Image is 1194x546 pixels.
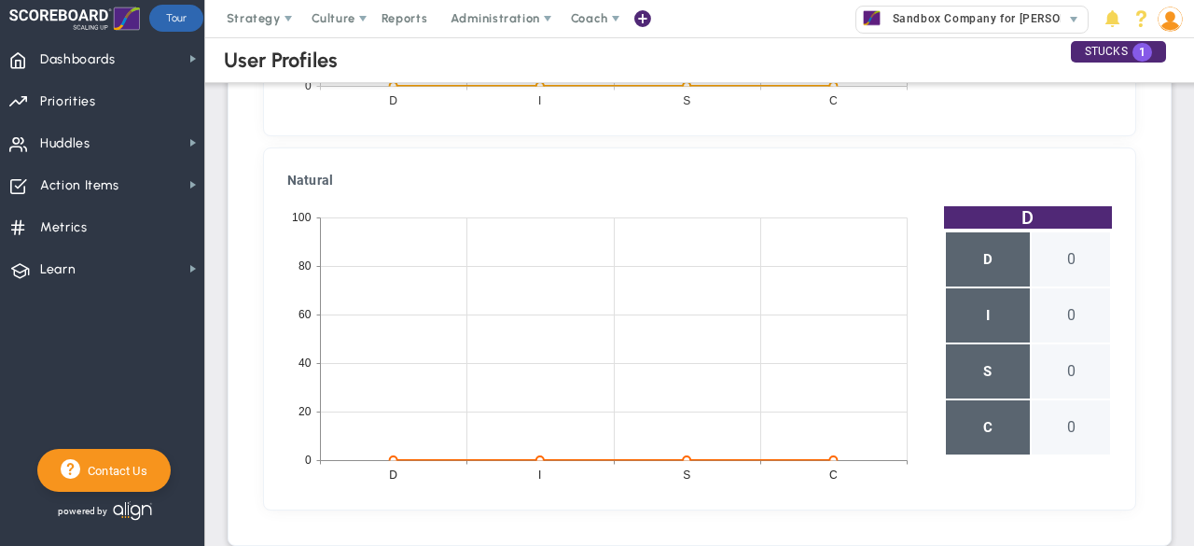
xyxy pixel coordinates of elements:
[860,7,883,30] img: 19818.Company.photo
[1158,7,1183,32] img: 41317.Person.photo
[227,11,281,25] span: Strategy
[224,48,338,73] div: User Profiles
[40,82,96,121] span: Priorities
[451,11,539,25] span: Administration
[389,94,397,107] text: D
[298,357,312,370] text: 40
[298,405,312,418] text: 20
[683,469,690,482] text: S
[40,124,90,163] span: Huddles
[298,308,312,321] text: 60
[951,307,1025,324] h3: I
[40,208,88,247] span: Metrics
[538,469,542,482] text: I
[829,469,838,482] text: C
[1067,362,1076,380] span: 0
[292,211,312,224] text: 100
[305,79,312,92] text: 0
[1061,7,1088,33] span: select
[1071,41,1166,63] div: STUCKS
[951,363,1025,380] h3: S
[951,251,1025,268] h3: D
[1067,418,1076,436] span: 0
[571,11,608,25] span: Coach
[829,94,838,107] text: C
[287,172,1112,189] h4: Natural
[1132,43,1152,62] span: 1
[538,94,542,107] text: I
[883,7,1112,31] span: Sandbox Company for [PERSON_NAME]
[944,206,1112,229] h3: D
[1067,306,1076,324] span: 0
[40,40,116,79] span: Dashboards
[305,454,312,467] text: 0
[1067,250,1076,268] span: 0
[80,464,147,478] span: Contact Us
[298,259,312,273] text: 80
[40,166,119,205] span: Action Items
[40,250,76,289] span: Learn
[37,497,229,525] div: Powered by Align
[683,94,690,107] text: S
[389,469,397,482] text: D
[951,419,1025,436] h3: C
[312,11,355,25] span: Culture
